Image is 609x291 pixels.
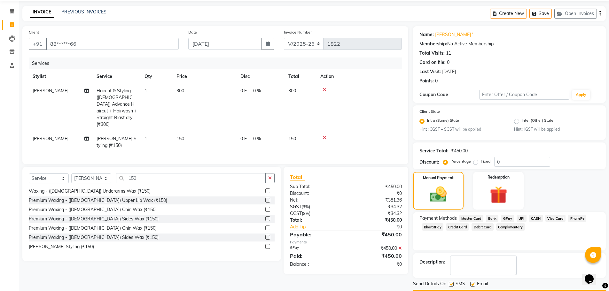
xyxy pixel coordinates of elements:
span: Master Card [459,215,484,222]
div: ( ) [285,203,346,210]
span: 300 [176,88,184,94]
a: [PERSON_NAME] ' [435,31,473,38]
div: GPay [285,245,346,252]
small: Hint : CGST + SGST will be applied [419,126,505,132]
div: ₹450.00 [346,231,407,238]
span: CGST [290,211,302,216]
span: SMS [456,280,465,288]
span: Haircut & Styling - ([DEMOGRAPHIC_DATA]) Advance Haircut + Hairwash + Straight Blast dry (₹300) [97,88,137,127]
label: Intra (Same) State [427,118,459,125]
div: Services [29,57,407,69]
label: Date [188,29,197,35]
div: Premium Waxing - ([DEMOGRAPHIC_DATA]) Chin Wax (₹150) [29,206,157,213]
label: Percentage [450,158,471,164]
span: GPay [501,215,514,222]
div: ₹450.00 [346,245,407,252]
span: Total [290,174,305,180]
div: Card on file: [419,59,446,66]
div: ₹381.36 [346,197,407,203]
div: ₹450.00 [451,148,468,154]
span: SGST [290,204,301,210]
span: 1 [144,136,147,142]
span: Debit Card [472,223,494,231]
img: _gift.svg [484,184,513,206]
span: Visa Card [545,215,566,222]
div: ₹0 [346,190,407,197]
span: Credit Card [446,223,469,231]
span: 150 [288,136,296,142]
label: Client [29,29,39,35]
div: ₹0 [346,261,407,268]
span: 0 F [240,135,247,142]
div: Discount: [419,159,439,165]
th: Price [173,69,237,84]
span: 0 % [253,135,261,142]
div: Balance : [285,261,346,268]
a: Add Tip [285,224,356,230]
button: Apply [572,90,590,100]
span: 300 [288,88,296,94]
label: Invoice Number [284,29,312,35]
div: Points: [419,78,434,84]
span: | [249,88,251,94]
span: Bank [486,215,498,222]
span: 0 % [253,88,261,94]
th: Action [316,69,402,84]
th: Total [285,69,316,84]
div: 0 [447,59,449,66]
div: Name: [419,31,434,38]
span: 9% [303,211,309,216]
div: ₹450.00 [346,217,407,224]
img: _cash.svg [425,185,452,204]
span: 150 [176,136,184,142]
div: ₹34.32 [346,210,407,217]
th: Qty [141,69,173,84]
div: 0 [435,78,438,84]
button: +91 [29,38,47,50]
span: [PERSON_NAME] [33,136,68,142]
span: Payment Methods [419,215,457,222]
input: Enter Offer / Coupon Code [479,90,569,100]
div: Payments [290,240,402,245]
span: Email [477,280,488,288]
div: Description: [419,259,445,265]
div: No Active Membership [419,41,599,47]
div: Premium Waxing - ([DEMOGRAPHIC_DATA]) Sides Wax (₹150) [29,216,159,222]
input: Search by Name/Mobile/Email/Code [46,38,179,50]
th: Stylist [29,69,93,84]
iframe: chat widget [582,265,603,285]
span: Complimentary [496,223,525,231]
div: Waxing - ([DEMOGRAPHIC_DATA]) Underarms Wax (₹150) [29,188,151,195]
div: Total: [285,217,346,224]
div: Coupon Code [419,91,480,98]
span: 9% [303,204,309,209]
div: ₹34.32 [346,203,407,210]
span: [PERSON_NAME] [33,88,68,94]
label: Manual Payment [423,175,454,181]
input: Search or Scan [116,173,266,183]
div: Premium Waxing - ([DEMOGRAPHIC_DATA]) Upper Lip Wax (₹150) [29,197,167,204]
div: 11 [446,50,451,57]
div: ₹450.00 [346,252,407,260]
span: UPI [517,215,527,222]
span: 0 F [240,88,247,94]
div: [PERSON_NAME] Styling (₹150) [29,243,94,250]
label: Redemption [488,174,510,180]
div: Premium Waxing - ([DEMOGRAPHIC_DATA]) Chin Wax (₹150) [29,225,157,232]
a: INVOICE [30,6,54,18]
th: Service [93,69,141,84]
label: Inter (Other) State [522,118,553,125]
span: Send Details On [413,280,446,288]
div: ₹0 [356,224,407,230]
div: Payable: [285,231,346,238]
span: PhonePe [568,215,586,222]
div: ₹450.00 [346,183,407,190]
th: Disc [237,69,285,84]
div: ( ) [285,210,346,217]
div: [DATE] [442,68,456,75]
div: Last Visit: [419,68,441,75]
button: Create New [490,9,527,19]
a: PREVIOUS INVOICES [61,9,106,15]
div: Total Visits: [419,50,445,57]
small: Hint : IGST will be applied [514,126,599,132]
